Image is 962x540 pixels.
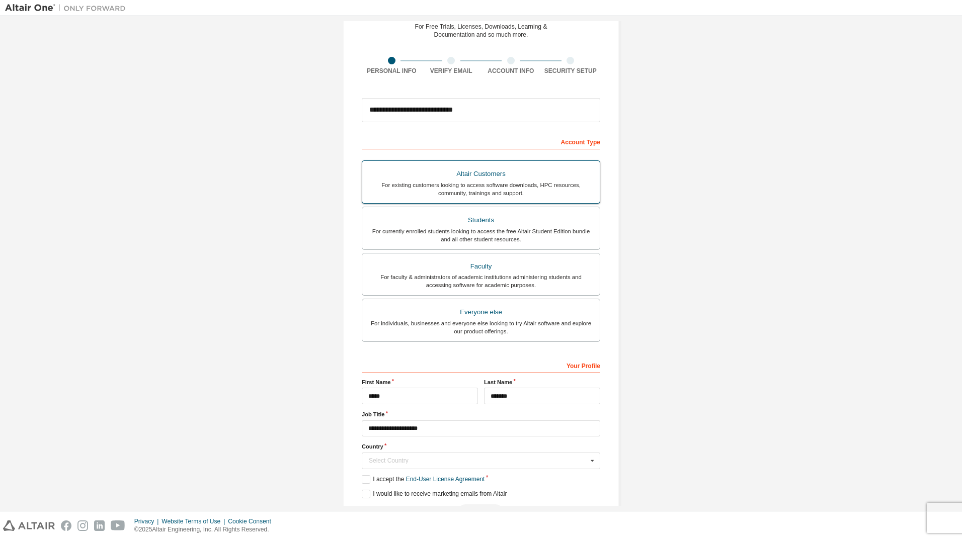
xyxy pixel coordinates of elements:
[362,490,507,498] label: I would like to receive marketing emails from Altair
[422,67,482,75] div: Verify Email
[362,442,600,451] label: Country
[481,67,541,75] div: Account Info
[368,305,594,319] div: Everyone else
[368,273,594,289] div: For faculty & administrators of academic institutions administering students and accessing softwa...
[162,517,228,525] div: Website Terms of Use
[94,520,105,531] img: linkedin.svg
[368,213,594,227] div: Students
[111,520,125,531] img: youtube.svg
[368,227,594,243] div: For currently enrolled students looking to access the free Altair Student Edition bundle and all ...
[368,167,594,181] div: Altair Customers
[362,67,422,75] div: Personal Info
[406,476,485,483] a: End-User License Agreement
[362,133,600,149] div: Account Type
[61,520,71,531] img: facebook.svg
[362,357,600,373] div: Your Profile
[228,517,277,525] div: Cookie Consent
[415,23,547,39] div: For Free Trials, Licenses, Downloads, Learning & Documentation and so much more.
[368,319,594,335] div: For individuals, businesses and everyone else looking to try Altair software and explore our prod...
[541,67,601,75] div: Security Setup
[362,475,485,484] label: I accept the
[134,525,277,534] p: © 2025 Altair Engineering, Inc. All Rights Reserved.
[5,3,131,13] img: Altair One
[369,458,588,464] div: Select Country
[368,259,594,274] div: Faculty
[362,504,600,519] div: Read and acccept EULA to continue
[368,181,594,197] div: For existing customers looking to access software downloads, HPC resources, community, trainings ...
[77,520,88,531] img: instagram.svg
[3,520,55,531] img: altair_logo.svg
[362,378,478,386] label: First Name
[484,378,600,386] label: Last Name
[362,410,600,418] label: Job Title
[134,517,162,525] div: Privacy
